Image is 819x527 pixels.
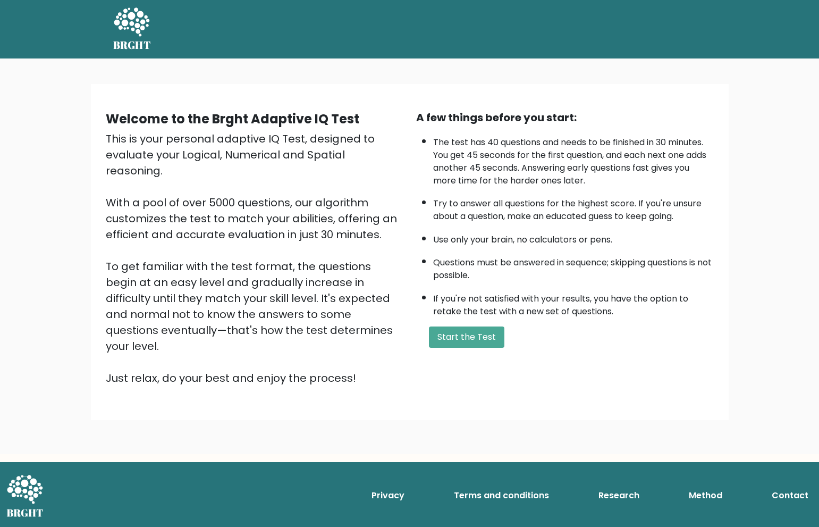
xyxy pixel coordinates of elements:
[433,287,714,318] li: If you're not satisfied with your results, you have the option to retake the test with a new set ...
[433,131,714,187] li: The test has 40 questions and needs to be finished in 30 minutes. You get 45 seconds for the firs...
[113,39,151,52] h5: BRGHT
[106,131,403,386] div: This is your personal adaptive IQ Test, designed to evaluate your Logical, Numerical and Spatial ...
[429,327,504,348] button: Start the Test
[433,251,714,282] li: Questions must be answered in sequence; skipping questions is not possible.
[594,485,644,506] a: Research
[106,110,359,128] b: Welcome to the Brght Adaptive IQ Test
[685,485,727,506] a: Method
[113,4,151,54] a: BRGHT
[416,110,714,126] div: A few things before you start:
[367,485,409,506] a: Privacy
[433,192,714,223] li: Try to answer all questions for the highest score. If you're unsure about a question, make an edu...
[433,228,714,246] li: Use only your brain, no calculators or pens.
[450,485,553,506] a: Terms and conditions
[767,485,813,506] a: Contact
